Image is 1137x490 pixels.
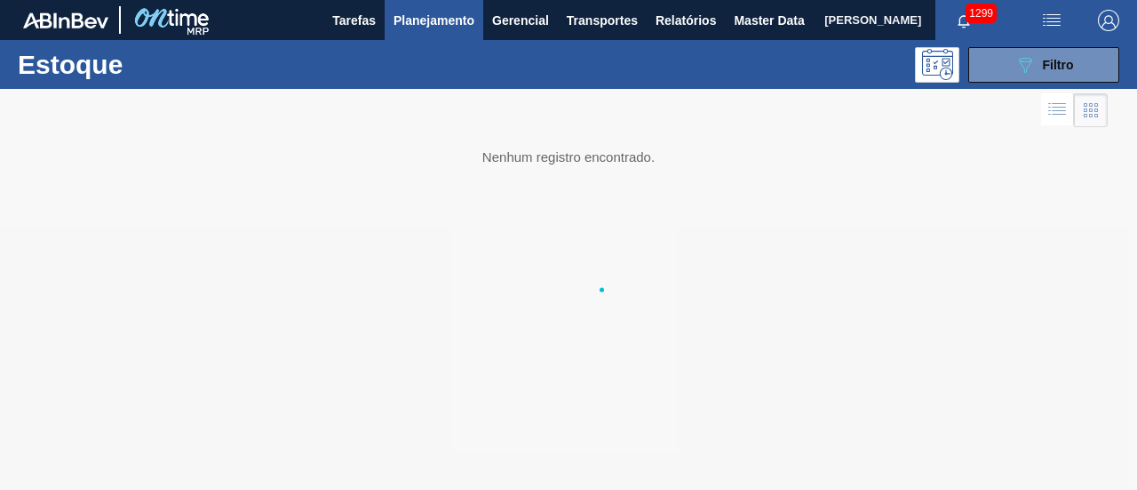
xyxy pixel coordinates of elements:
span: Master Data [734,10,804,31]
span: Relatórios [656,10,716,31]
img: userActions [1041,10,1062,31]
div: Pogramando: nenhum usuário selecionado [915,47,959,83]
img: Logout [1098,10,1119,31]
h1: Estoque [18,54,263,75]
span: Filtro [1043,58,1074,72]
button: Notificações [935,8,992,33]
span: Gerencial [492,10,549,31]
button: Filtro [968,47,1119,83]
span: Planejamento [394,10,474,31]
span: Transportes [567,10,638,31]
span: Tarefas [332,10,376,31]
span: 1299 [966,4,997,23]
img: TNhmsLtSVTkK8tSr43FrP2fwEKptu5GPRR3wAAAABJRU5ErkJggg== [23,12,108,28]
